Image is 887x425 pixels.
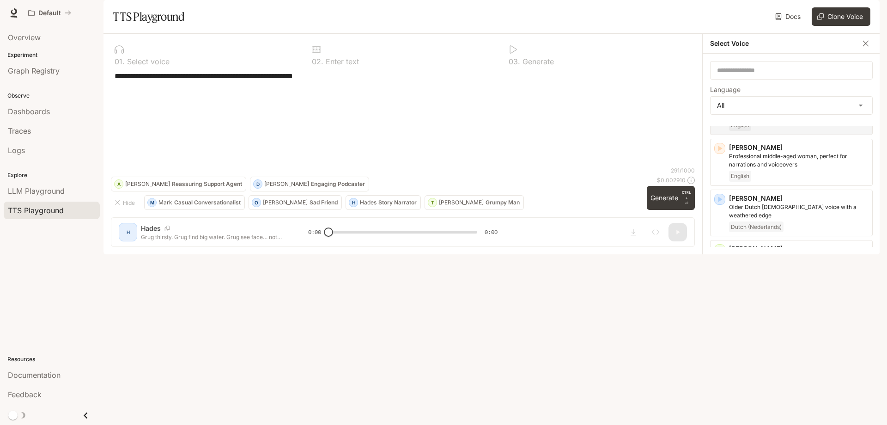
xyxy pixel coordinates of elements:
[647,186,695,210] button: GenerateCTRL +⏎
[439,200,484,205] p: [PERSON_NAME]
[729,152,869,169] p: Professional middle-aged woman, perfect for narrations and voiceovers
[264,181,309,187] p: [PERSON_NAME]
[148,195,156,210] div: M
[113,7,184,26] h1: TTS Playground
[486,200,520,205] p: Grumpy Man
[349,195,358,210] div: H
[682,190,691,201] p: CTRL +
[710,86,741,93] p: Language
[125,181,170,187] p: [PERSON_NAME]
[252,195,261,210] div: O
[509,58,520,65] p: 0 3 .
[250,177,369,191] button: D[PERSON_NAME]Engaging Podcaster
[158,200,172,205] p: Mark
[111,177,246,191] button: A[PERSON_NAME]Reassuring Support Agent
[428,195,437,210] div: T
[24,4,75,22] button: All workspaces
[311,181,365,187] p: Engaging Podcaster
[729,244,869,253] p: [PERSON_NAME]
[310,200,338,205] p: Sad Friend
[263,200,308,205] p: [PERSON_NAME]
[174,200,241,205] p: Casual Conversationalist
[378,200,417,205] p: Story Narrator
[172,181,242,187] p: Reassuring Support Agent
[323,58,359,65] p: Enter text
[254,177,262,191] div: D
[711,97,872,114] div: All
[729,222,784,233] span: Dutch (Nederlands)
[773,7,804,26] a: Docs
[38,9,61,17] p: Default
[729,143,869,152] p: [PERSON_NAME]
[144,195,245,210] button: MMarkCasual Conversationalist
[729,194,869,203] p: [PERSON_NAME]
[115,58,125,65] p: 0 1 .
[346,195,421,210] button: HHadesStory Narrator
[125,58,170,65] p: Select voice
[360,200,377,205] p: Hades
[729,203,869,220] p: Older Dutch male voice with a weathered edge
[249,195,342,210] button: O[PERSON_NAME]Sad Friend
[812,7,870,26] button: Clone Voice
[111,195,140,210] button: Hide
[312,58,323,65] p: 0 2 .
[425,195,524,210] button: T[PERSON_NAME]Grumpy Man
[115,177,123,191] div: A
[682,190,691,206] p: ⏎
[520,58,554,65] p: Generate
[729,171,751,182] span: English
